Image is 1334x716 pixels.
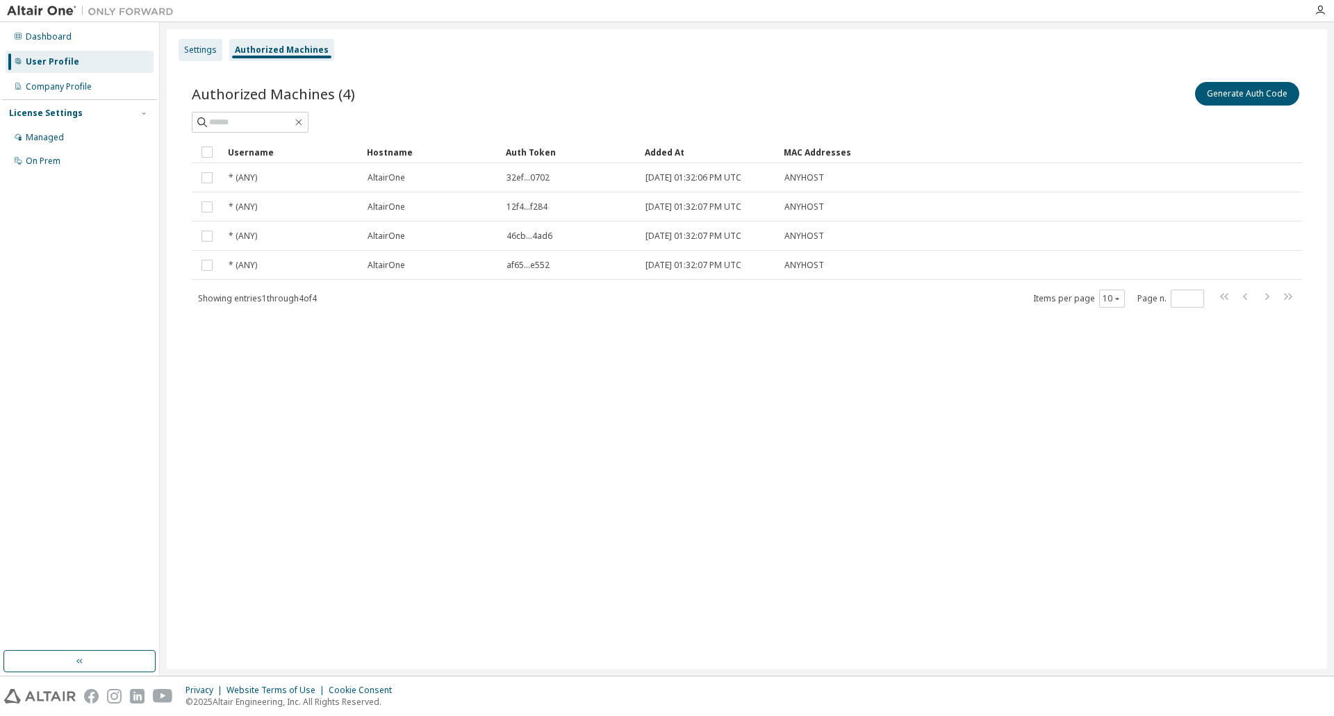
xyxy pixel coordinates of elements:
span: * (ANY) [229,231,257,242]
div: On Prem [26,156,60,167]
span: AltairOne [368,260,405,271]
span: ANYHOST [784,172,824,183]
span: [DATE] 01:32:06 PM UTC [645,172,741,183]
div: Managed [26,132,64,143]
div: Username [228,141,356,163]
span: * (ANY) [229,172,257,183]
div: Company Profile [26,81,92,92]
div: Dashboard [26,31,72,42]
div: Added At [645,141,773,163]
span: af65...e552 [507,260,550,271]
span: Page n. [1137,290,1204,308]
span: ANYHOST [784,201,824,213]
div: License Settings [9,108,83,119]
span: * (ANY) [229,201,257,213]
img: Altair One [7,4,181,18]
img: linkedin.svg [130,689,145,703]
div: MAC Addresses [784,141,1156,163]
span: * (ANY) [229,260,257,271]
div: Auth Token [506,141,634,163]
button: 10 [1103,293,1121,304]
div: User Profile [26,56,79,67]
img: youtube.svg [153,689,173,703]
div: Cookie Consent [329,685,400,696]
span: 46cb...4ad6 [507,231,552,242]
span: ANYHOST [784,231,824,242]
div: Authorized Machines [235,44,329,56]
span: AltairOne [368,231,405,242]
span: Authorized Machines (4) [192,84,355,103]
span: 12f4...f284 [507,201,547,213]
span: 32ef...0702 [507,172,550,183]
span: Showing entries 1 through 4 of 4 [198,292,317,304]
img: instagram.svg [107,689,122,703]
img: altair_logo.svg [4,689,76,703]
span: ANYHOST [784,260,824,271]
span: [DATE] 01:32:07 PM UTC [645,260,741,271]
p: © 2025 Altair Engineering, Inc. All Rights Reserved. [186,696,400,708]
span: [DATE] 01:32:07 PM UTC [645,201,741,213]
span: Items per page [1033,290,1125,308]
span: [DATE] 01:32:07 PM UTC [645,231,741,242]
img: facebook.svg [84,689,99,703]
button: Generate Auth Code [1195,82,1299,106]
div: Website Terms of Use [227,685,329,696]
div: Privacy [186,685,227,696]
span: AltairOne [368,172,405,183]
div: Settings [184,44,217,56]
div: Hostname [367,141,495,163]
span: AltairOne [368,201,405,213]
